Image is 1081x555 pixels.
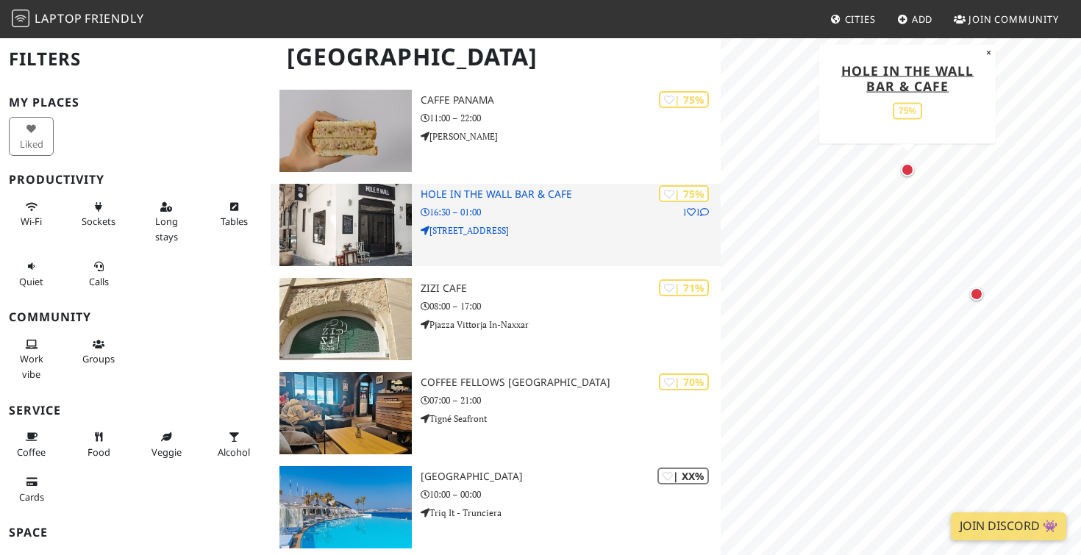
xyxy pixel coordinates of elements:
[279,372,412,454] img: Coffee Fellows Malta
[948,6,1065,32] a: Join Community
[891,6,939,32] a: Add
[279,90,412,172] img: CAFFE PANAMA
[144,195,189,248] button: Long stays
[82,352,115,365] span: Group tables
[659,91,709,108] div: | 75%
[12,10,29,27] img: LaptopFriendly
[421,111,721,125] p: 11:00 – 22:00
[19,275,43,288] span: Quiet
[279,466,412,548] img: Café del Mar Malta
[841,61,974,94] a: Hole in the Wall Bar & Cafe
[17,445,46,459] span: Coffee
[421,129,721,143] p: [PERSON_NAME]
[76,425,121,464] button: Food
[659,373,709,390] div: | 70%
[421,393,721,407] p: 07:00 – 21:00
[421,376,721,389] h3: Coffee Fellows [GEOGRAPHIC_DATA]
[271,372,721,454] a: Coffee Fellows Malta | 70% Coffee Fellows [GEOGRAPHIC_DATA] 07:00 – 21:00 Tigné Seafront
[19,490,44,504] span: Credit cards
[421,223,721,237] p: [STREET_ADDRESS]
[76,332,121,371] button: Groups
[279,278,412,360] img: Zizi cafe
[12,7,144,32] a: LaptopFriendly LaptopFriendly
[218,445,250,459] span: Alcohol
[151,445,182,459] span: Veggie
[898,160,917,179] div: Map marker
[421,94,721,107] h3: CAFFE PANAMA
[421,412,721,426] p: Tigné Seafront
[951,512,1066,540] a: Join Discord 👾
[9,470,54,509] button: Cards
[9,96,262,110] h3: My Places
[85,10,143,26] span: Friendly
[279,184,412,266] img: Hole in the Wall Bar & Cafe
[893,102,922,119] div: 75%
[421,318,721,332] p: Pjazza Vittorja In-Naxxar
[968,12,1059,26] span: Join Community
[659,185,709,202] div: | 75%
[421,205,721,219] p: 16:30 – 01:00
[421,470,721,483] h3: [GEOGRAPHIC_DATA]
[9,254,54,293] button: Quiet
[155,215,178,243] span: Long stays
[76,254,121,293] button: Calls
[88,445,110,459] span: Food
[421,188,721,201] h3: Hole in the Wall Bar & Cafe
[82,215,115,228] span: Power sockets
[20,352,43,380] span: People working
[421,299,721,313] p: 08:00 – 17:00
[657,468,709,484] div: | XX%
[421,487,721,501] p: 10:00 – 00:00
[421,282,721,295] h3: Zizi cafe
[9,173,262,187] h3: Productivity
[9,37,262,82] h2: Filters
[271,184,721,266] a: Hole in the Wall Bar & Cafe | 75% 11 Hole in the Wall Bar & Cafe 16:30 – 01:00 [STREET_ADDRESS]
[9,310,262,324] h3: Community
[659,279,709,296] div: | 71%
[9,526,262,540] h3: Space
[845,12,876,26] span: Cities
[421,506,721,520] p: Triq It - Trunciera
[271,90,721,172] a: CAFFE PANAMA | 75% CAFFE PANAMA 11:00 – 22:00 [PERSON_NAME]
[9,425,54,464] button: Coffee
[275,37,718,77] h1: [GEOGRAPHIC_DATA]
[212,195,257,234] button: Tables
[35,10,82,26] span: Laptop
[9,332,54,386] button: Work vibe
[9,195,54,234] button: Wi-Fi
[912,12,933,26] span: Add
[9,404,262,418] h3: Service
[89,275,109,288] span: Video/audio calls
[221,215,248,228] span: Work-friendly tables
[271,278,721,360] a: Zizi cafe | 71% Zizi cafe 08:00 – 17:00 Pjazza Vittorja In-Naxxar
[682,205,709,219] p: 1 1
[982,44,996,60] button: Close popup
[967,284,986,304] div: Map marker
[76,195,121,234] button: Sockets
[21,215,42,228] span: Stable Wi-Fi
[144,425,189,464] button: Veggie
[271,466,721,548] a: Café del Mar Malta | XX% [GEOGRAPHIC_DATA] 10:00 – 00:00 Triq It - Trunciera
[824,6,882,32] a: Cities
[212,425,257,464] button: Alcohol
